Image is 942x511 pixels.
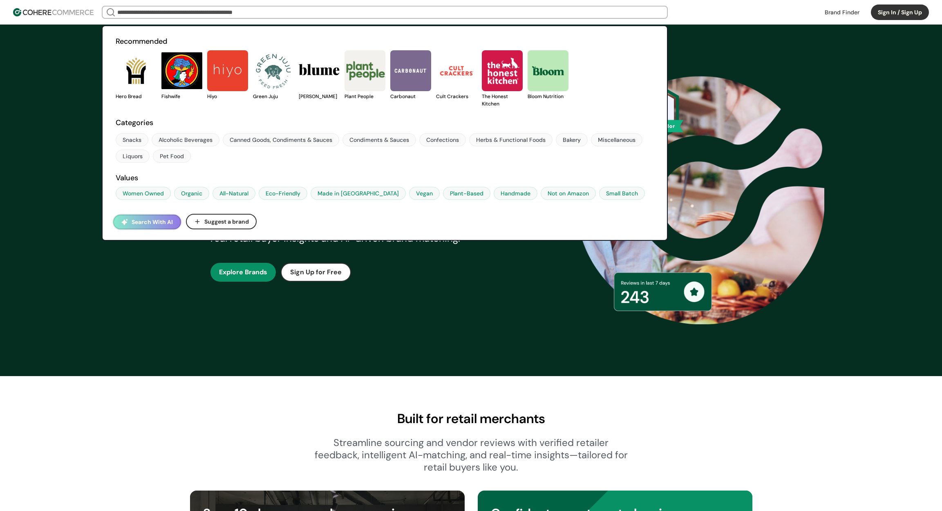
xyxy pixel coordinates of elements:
[501,189,530,198] div: Handmade
[116,133,148,146] a: Snacks
[159,136,213,144] div: Alcoholic Beverages
[219,189,248,198] div: All-Natural
[213,187,255,200] a: All-Natural
[311,187,406,200] a: Made in [GEOGRAPHIC_DATA]
[123,189,164,198] div: Women Owned
[116,150,150,163] a: Liquors
[871,4,929,20] button: Sign In / Sign Up
[123,136,141,144] div: Snacks
[349,136,409,144] div: Condiments & Sauces
[259,187,307,200] a: Eco-Friendly
[186,214,257,229] button: Suggest a brand
[223,133,339,146] a: Canned Goods, Condiments & Sauces
[153,150,191,163] a: Pet Food
[598,136,635,144] div: Miscellaneous
[591,133,642,146] a: Miscellaneous
[116,173,654,184] h2: Values
[318,189,399,198] div: Made in [GEOGRAPHIC_DATA]
[13,8,94,16] img: Cohere Logo
[113,215,181,229] button: Search With AI
[599,187,645,200] a: Small Batch
[116,187,171,200] a: Women Owned
[426,136,459,144] div: Confections
[116,36,654,47] h2: Recommended
[541,187,596,200] a: Not on Amazon
[419,133,466,146] a: Confections
[494,187,537,200] a: Handmade
[416,189,433,198] div: Vegan
[556,133,588,146] a: Bakery
[469,133,553,146] a: Herbs & Functional Foods
[174,187,209,200] a: Organic
[606,189,638,198] div: Small Batch
[450,189,483,198] div: Plant-Based
[266,189,300,198] div: Eco-Friendly
[314,437,628,473] div: Streamline sourcing and vendor reviews with verified retailer feedback, intelligent AI-matching, ...
[281,263,351,282] button: Sign Up for Free
[116,117,654,128] h2: Categories
[181,189,202,198] div: Organic
[123,152,143,161] div: Liquors
[210,263,276,282] button: Explore Brands
[476,136,546,144] div: Herbs & Functional Foods
[152,133,219,146] a: Alcoholic Beverages
[190,409,752,428] div: Built for retail merchants
[548,189,589,198] div: Not on Amazon
[230,136,332,144] div: Canned Goods, Condiments & Sauces
[563,136,581,144] div: Bakery
[409,187,440,200] a: Vegan
[443,187,490,200] a: Plant-Based
[342,133,416,146] a: Condiments & Sauces
[160,152,184,161] div: Pet Food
